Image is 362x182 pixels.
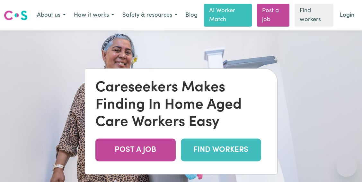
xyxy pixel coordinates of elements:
[95,79,267,131] div: Careseekers Makes Finding In Home Aged Care Workers Easy
[257,4,289,27] a: Post a job
[295,4,333,27] a: Find workers
[336,8,358,22] a: Login
[95,139,176,161] a: POST A JOB
[336,156,357,177] iframe: Button to launch messaging window
[4,10,28,21] img: Careseekers logo
[70,9,118,22] button: How it works
[118,9,181,22] button: Safety & resources
[181,8,201,22] a: Blog
[204,4,252,27] a: AI Worker Match
[181,139,261,161] a: FIND WORKERS
[4,8,28,23] a: Careseekers logo
[33,9,70,22] button: About us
